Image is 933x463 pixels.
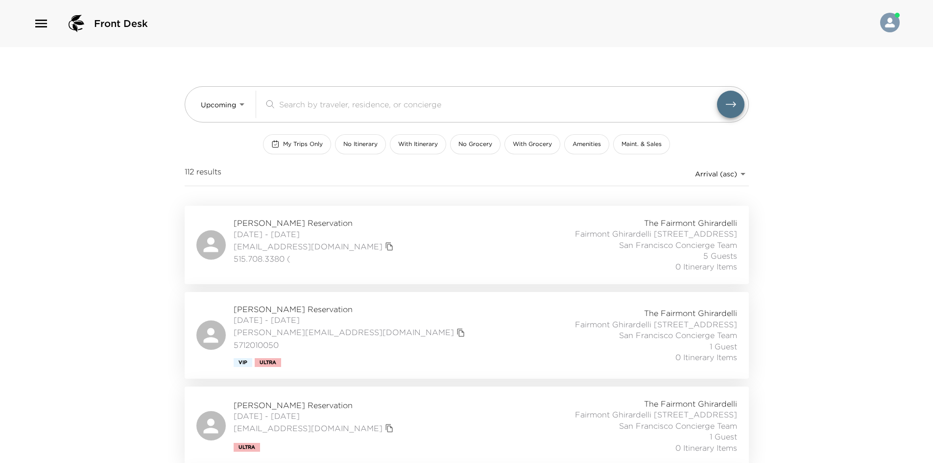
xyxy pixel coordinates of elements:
[234,400,396,411] span: [PERSON_NAME] Reservation
[234,315,468,325] span: [DATE] - [DATE]
[575,319,737,330] span: Fairmont Ghirardelli [STREET_ADDRESS]
[234,253,396,264] span: 515.708.3380 (
[613,134,670,154] button: Maint. & Sales
[234,411,396,421] span: [DATE] - [DATE]
[573,140,601,148] span: Amenities
[880,13,900,32] img: User
[185,166,221,182] span: 112 results
[675,352,737,363] span: 0 Itinerary Items
[450,134,501,154] button: No Grocery
[335,134,386,154] button: No Itinerary
[675,261,737,272] span: 0 Itinerary Items
[239,360,247,366] span: Vip
[390,134,446,154] button: With Itinerary
[619,330,737,341] span: San Francisco Concierge Team
[644,308,737,318] span: The Fairmont Ghirardelli
[454,326,468,340] button: copy primary member email
[695,170,737,178] span: Arrival (asc)
[622,140,662,148] span: Maint. & Sales
[234,327,454,338] a: [PERSON_NAME][EMAIL_ADDRESS][DOMAIN_NAME]
[383,240,396,253] button: copy primary member email
[234,340,468,350] span: 5712010050
[185,292,749,379] a: [PERSON_NAME] Reservation[DATE] - [DATE][PERSON_NAME][EMAIL_ADDRESS][DOMAIN_NAME]copy primary mem...
[513,140,552,148] span: With Grocery
[644,218,737,228] span: The Fairmont Ghirardelli
[234,218,396,228] span: [PERSON_NAME] Reservation
[234,229,396,240] span: [DATE] - [DATE]
[710,341,737,352] span: 1 Guest
[234,423,383,434] a: [EMAIL_ADDRESS][DOMAIN_NAME]
[263,134,331,154] button: My Trips Only
[201,100,236,109] span: Upcoming
[504,134,560,154] button: With Grocery
[279,98,717,110] input: Search by traveler, residence, or concierge
[619,420,737,431] span: San Francisco Concierge Team
[185,206,749,284] a: [PERSON_NAME] Reservation[DATE] - [DATE][EMAIL_ADDRESS][DOMAIN_NAME]copy primary member email515....
[575,409,737,420] span: Fairmont Ghirardelli [STREET_ADDRESS]
[65,12,88,35] img: logo
[575,228,737,239] span: Fairmont Ghirardelli [STREET_ADDRESS]
[675,442,737,453] span: 0 Itinerary Items
[644,398,737,409] span: The Fairmont Ghirardelli
[283,140,323,148] span: My Trips Only
[234,304,468,315] span: [PERSON_NAME] Reservation
[383,421,396,435] button: copy primary member email
[343,140,378,148] span: No Itinerary
[564,134,609,154] button: Amenities
[458,140,492,148] span: No Grocery
[94,17,148,30] span: Front Desk
[260,360,276,366] span: Ultra
[234,241,383,252] a: [EMAIL_ADDRESS][DOMAIN_NAME]
[239,444,255,450] span: Ultra
[710,431,737,442] span: 1 Guest
[619,240,737,250] span: San Francisco Concierge Team
[703,250,737,261] span: 5 Guests
[398,140,438,148] span: With Itinerary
